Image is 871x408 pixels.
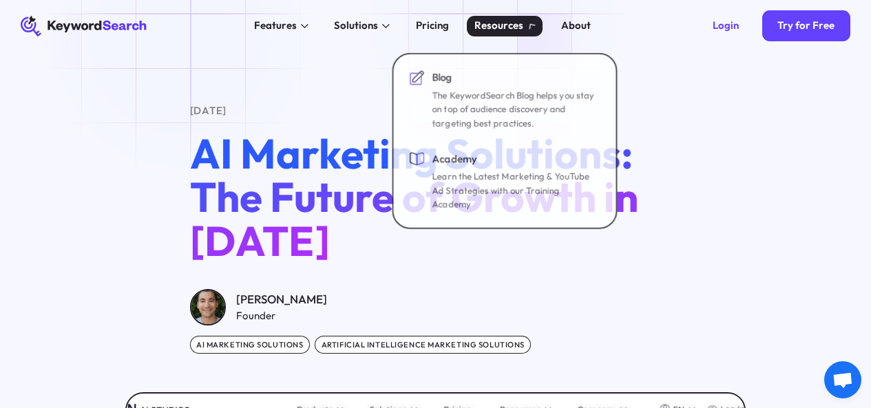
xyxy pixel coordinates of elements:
div: Features [254,18,297,34]
div: Try for Free [777,19,835,32]
a: Pricing [408,16,457,36]
div: artificial intelligence marketing solutions [315,336,531,354]
div: Blog [432,70,598,86]
a: About [554,16,599,36]
div: Founder [236,308,327,324]
a: BlogThe KeywordSearch Blog helps you stay on top of audience discovery and targeting best practices. [401,62,609,138]
div: [PERSON_NAME] [236,290,327,308]
div: About [561,18,591,34]
div: Resources [474,18,523,34]
a: Login [697,10,755,41]
div: Academy [432,151,598,167]
a: Open chat [824,361,861,398]
div: ai marketing solutions [190,336,310,354]
div: Learn the Latest Marketing & YouTube Ad Strategies with our Training Academy [432,169,598,212]
div: Login [713,19,739,32]
a: Try for Free [762,10,850,41]
span: AI Marketing Solutions: The Future of Growth in [DATE] [190,127,638,267]
nav: Resources [392,53,618,229]
a: AcademyLearn the Latest Marketing & YouTube Ad Strategies with our Training Academy [401,144,609,220]
div: Pricing [416,18,449,34]
div: The KeywordSearch Blog helps you stay on top of audience discovery and targeting best practices. [432,88,598,131]
div: [DATE] [190,103,682,119]
div: Solutions [334,18,378,34]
